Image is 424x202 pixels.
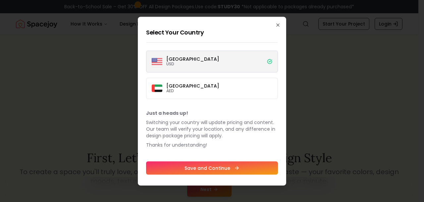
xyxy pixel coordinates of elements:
[166,88,219,93] p: AED
[146,119,278,139] p: Switching your country will update pricing and content. Our team will verify your location, and a...
[146,28,278,37] h2: Select Your Country
[166,83,219,88] p: [GEOGRAPHIC_DATA]
[166,56,219,61] p: [GEOGRAPHIC_DATA]
[146,141,278,148] p: Thanks for understanding!
[146,109,188,116] b: Just a heads up!
[152,85,162,92] img: Dubai
[146,161,278,174] button: Save and Continue
[152,56,162,67] img: United States
[166,61,219,66] p: USD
